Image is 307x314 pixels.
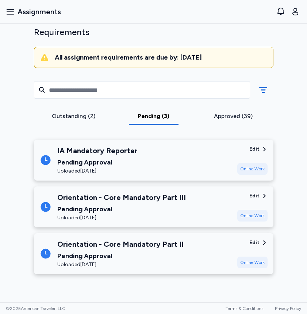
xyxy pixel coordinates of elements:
[237,257,268,268] div: Online Work
[55,53,267,62] div: All assignment requirements are due by: [DATE]
[3,4,64,20] button: Assignments
[57,214,186,222] div: Uploaded [DATE]
[57,239,184,249] div: Orientation - Core Mandatory Part II
[226,306,263,311] a: Terms & Conditions
[6,306,65,311] span: © 2025 American Traveler, LLC
[237,210,268,222] div: Online Work
[57,204,186,214] div: Pending Approval
[249,145,260,153] div: Edit
[18,7,61,17] span: Assignments
[249,239,260,246] div: Edit
[57,167,138,175] div: Uploaded [DATE]
[196,112,270,121] div: Approved (39)
[57,145,138,156] div: IA Mandatory Reporter
[37,112,111,121] div: Outstanding (2)
[57,251,184,261] div: Pending Approval
[57,261,184,268] div: Uploaded [DATE]
[249,192,260,200] div: Edit
[34,26,273,38] div: Requirements
[57,192,186,203] div: Orientation - Core Mandatory Part III
[57,157,138,167] div: Pending Approval
[275,306,301,311] a: Privacy Policy
[237,163,268,175] div: Online Work
[116,112,191,121] div: Pending (3)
